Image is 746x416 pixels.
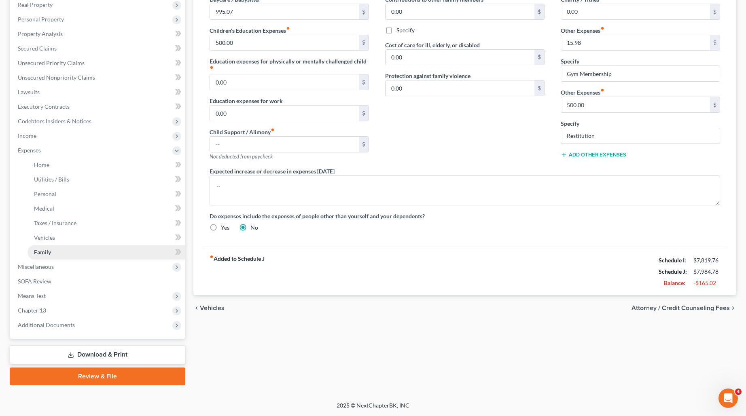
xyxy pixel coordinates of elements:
div: 2025 © NextChapterBK, INC [142,401,604,416]
input: -- [386,4,534,19]
label: Other Expenses [561,88,604,97]
label: Specify [396,26,415,34]
span: Lawsuits [18,89,40,95]
input: -- [561,4,710,19]
input: -- [210,106,359,121]
span: 4 [735,389,742,395]
span: Attorney / Credit Counseling Fees [632,305,730,311]
input: -- [561,35,710,51]
input: Specify... [561,128,720,144]
div: $ [710,97,720,112]
a: Medical [28,201,185,216]
span: Utilities / Bills [34,176,69,183]
input: -- [386,50,534,65]
i: fiber_manual_record [286,26,290,30]
button: Add Other Expenses [561,152,626,158]
i: fiber_manual_record [271,128,275,132]
label: Specify [561,57,579,65]
span: Income [18,132,36,139]
span: Personal [34,190,56,197]
strong: Added to Schedule J [210,255,265,289]
span: Miscellaneous [18,263,54,270]
a: Family [28,245,185,260]
span: Chapter 13 [18,307,46,314]
i: fiber_manual_record [600,88,604,92]
div: $ [534,4,544,19]
iframe: Intercom live chat [718,389,738,408]
label: Specify [561,119,579,128]
a: Executory Contracts [11,99,185,114]
i: fiber_manual_record [210,65,214,70]
div: $ [359,4,369,19]
button: chevron_left Vehicles [193,305,225,311]
span: Unsecured Priority Claims [18,59,85,66]
label: No [250,224,258,232]
a: Secured Claims [11,41,185,56]
div: $ [359,106,369,121]
span: Medical [34,205,54,212]
span: Taxes / Insurance [34,220,76,226]
div: -$165.02 [693,279,720,287]
button: Attorney / Credit Counseling Fees chevron_right [632,305,736,311]
label: Child Support / Alimony [210,128,275,136]
span: Expenses [18,147,41,154]
div: $7,819.76 [693,256,720,264]
span: Codebtors Insiders & Notices [18,118,91,125]
span: Family [34,249,51,256]
a: Unsecured Nonpriority Claims [11,70,185,85]
span: Additional Documents [18,321,75,328]
i: chevron_right [730,305,736,311]
a: Utilities / Bills [28,172,185,187]
label: Children's Education Expenses [210,26,290,35]
label: Cost of care for ill, elderly, or disabled [385,41,480,49]
div: $ [359,137,369,152]
i: chevron_left [193,305,200,311]
div: $ [534,50,544,65]
strong: Balance: [664,279,685,286]
label: Do expenses include the expenses of people other than yourself and your dependents? [210,212,720,220]
span: Executory Contracts [18,103,70,110]
label: Education expenses for work [210,97,283,105]
strong: Schedule I: [659,257,686,264]
a: Property Analysis [11,27,185,41]
input: -- [210,74,359,90]
span: Secured Claims [18,45,57,52]
a: Personal [28,187,185,201]
input: -- [210,35,359,51]
strong: Schedule J: [659,268,687,275]
label: Protection against family violence [385,72,470,80]
a: Home [28,158,185,172]
span: Not deducted from paycheck [210,153,273,160]
input: -- [386,80,534,96]
div: $ [710,35,720,51]
a: Unsecured Priority Claims [11,56,185,70]
i: fiber_manual_record [600,26,604,30]
a: Lawsuits [11,85,185,99]
a: Download & Print [10,345,185,364]
div: $7,984.78 [693,268,720,276]
i: fiber_manual_record [210,255,214,259]
a: Review & File [10,367,185,385]
div: $ [359,74,369,90]
label: Yes [221,224,229,232]
div: $ [534,80,544,96]
span: Vehicles [34,234,55,241]
label: Expected increase or decrease in expenses [DATE] [210,167,335,175]
input: Specify... [561,66,720,81]
label: Other Expenses [561,26,604,35]
a: Vehicles [28,230,185,245]
input: -- [561,97,710,112]
span: Unsecured Nonpriority Claims [18,74,95,81]
span: Real Property [18,1,53,8]
input: -- [210,137,359,152]
span: Personal Property [18,16,64,23]
a: SOFA Review [11,274,185,289]
div: $ [359,35,369,51]
a: Taxes / Insurance [28,216,185,230]
span: Property Analysis [18,30,63,37]
div: $ [710,4,720,19]
span: Means Test [18,292,46,299]
span: Vehicles [200,305,225,311]
label: Education expenses for physically or mentally challenged child [210,57,369,74]
span: Home [34,161,49,168]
